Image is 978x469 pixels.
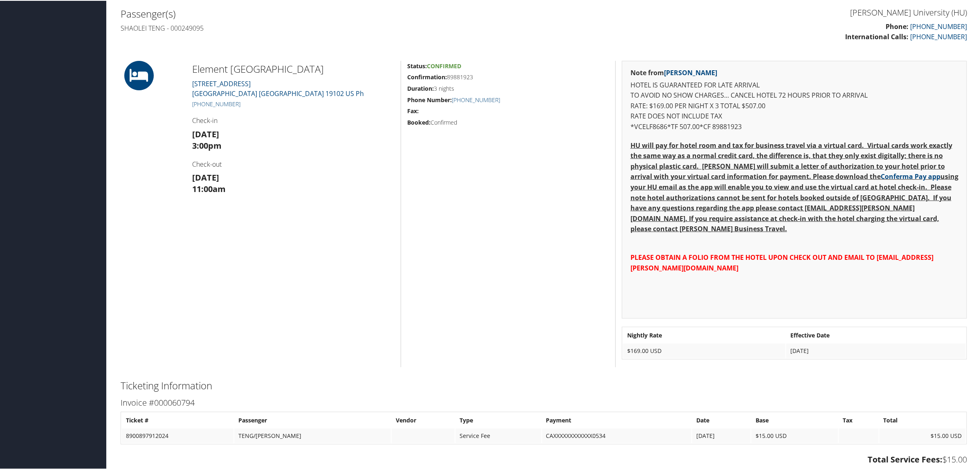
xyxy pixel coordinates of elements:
h5: Confirmed [407,118,609,126]
h4: Shaolei Teng - 000249095 [121,23,538,32]
h3: [PERSON_NAME] University (HU) [550,6,967,18]
th: Total [879,412,966,427]
h3: $15.00 [121,453,967,465]
strong: International Calls: [845,31,908,40]
strong: Total Service Fees: [868,453,942,464]
td: CAXXXXXXXXXXXX0534 [542,428,692,442]
strong: [DATE] [192,128,219,139]
strong: [DATE] [192,171,219,182]
a: [PHONE_NUMBER] [192,99,240,107]
h4: Check-out [192,159,395,168]
td: Service Fee [455,428,541,442]
span: Confirmed [427,61,461,69]
a: [PHONE_NUMBER] [910,31,967,40]
strong: Duration: [407,84,434,92]
th: Effective Date [786,327,966,342]
strong: Phone: [886,21,908,30]
th: Ticket # [122,412,233,427]
a: [STREET_ADDRESS][GEOGRAPHIC_DATA] [GEOGRAPHIC_DATA] 19102 US Ph [192,78,364,97]
td: $15.00 USD [751,428,838,442]
h5: 3 nights [407,84,609,92]
a: Conferma Pay app [881,171,940,180]
h2: Ticketing Information [121,378,967,392]
td: $15.00 USD [879,428,966,442]
h4: Check-in [192,115,395,124]
th: Tax [839,412,879,427]
th: Type [455,412,541,427]
p: HOTEL IS GUARANTEED FOR LATE ARRIVAL TO AVOID NO SHOW CHARGES... CANCEL HOTEL 72 HOURS PRIOR TO A... [630,79,958,132]
h5: 89881923 [407,72,609,80]
strong: Confirmation: [407,72,447,80]
a: [PHONE_NUMBER] [452,95,500,103]
td: [DATE] [692,428,751,442]
td: 8900897912024 [122,428,233,442]
td: TENG/[PERSON_NAME] [234,428,391,442]
th: Passenger [234,412,391,427]
span: PLEASE OBTAIN A FOLIO FROM THE HOTEL UPON CHECK OUT AND EMAIL TO [EMAIL_ADDRESS][PERSON_NAME][DOM... [630,252,933,272]
td: $169.00 USD [623,343,785,357]
strong: 11:00am [192,183,226,194]
h2: Element [GEOGRAPHIC_DATA] [192,61,395,75]
strong: Phone Number: [407,95,452,103]
strong: 3:00pm [192,139,222,150]
strong: HU will pay for hotel room and tax for business travel via a virtual card. Virtual cards work exa... [630,140,958,233]
td: [DATE] [786,343,966,357]
strong: Fax: [407,106,419,114]
strong: Note from [630,67,717,76]
strong: Status: [407,61,427,69]
th: Nightly Rate [623,327,785,342]
th: Date [692,412,751,427]
strong: Booked: [407,118,431,125]
th: Vendor [392,412,455,427]
a: [PERSON_NAME] [664,67,717,76]
a: [PHONE_NUMBER] [910,21,967,30]
h2: Passenger(s) [121,6,538,20]
th: Payment [542,412,692,427]
th: Base [751,412,838,427]
h3: Invoice #000060794 [121,396,967,408]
